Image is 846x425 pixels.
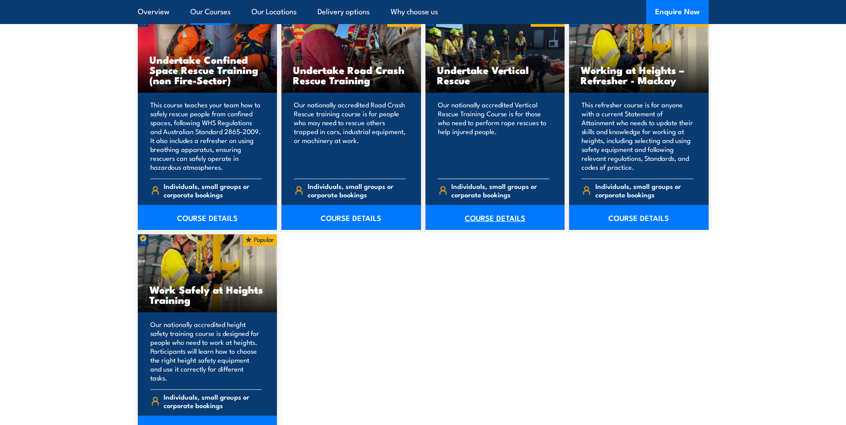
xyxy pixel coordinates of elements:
h3: Work Safely at Heights Training [149,284,266,305]
span: Individuals, small groups or corporate bookings [164,182,262,199]
p: Our nationally accredited Vertical Rescue Training Course is for those who need to perform rope r... [438,100,550,172]
span: Individuals, small groups or corporate bookings [451,182,549,199]
span: Individuals, small groups or corporate bookings [308,182,406,199]
a: COURSE DETAILS [138,205,277,230]
p: Our nationally accredited height safety training course is designed for people who need to work a... [150,320,262,382]
span: Individuals, small groups or corporate bookings [595,182,693,199]
span: Individuals, small groups or corporate bookings [164,392,262,409]
h3: Working at Heights – Refresher - Mackay [581,65,697,85]
p: Our nationally accredited Road Crash Rescue training course is for people who may need to rescue ... [294,100,406,172]
a: COURSE DETAILS [569,205,709,230]
h3: Undertake Confined Space Rescue Training (non Fire-Sector) [149,54,266,85]
h3: Undertake Road Crash Rescue Training [293,65,409,85]
p: This refresher course is for anyone with a current Statement of Attainment who needs to update th... [582,100,693,172]
h3: Undertake Vertical Rescue [437,65,553,85]
a: COURSE DETAILS [425,205,565,230]
p: This course teaches your team how to safely rescue people from confined spaces, following WHS Reg... [150,100,262,172]
a: COURSE DETAILS [281,205,421,230]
